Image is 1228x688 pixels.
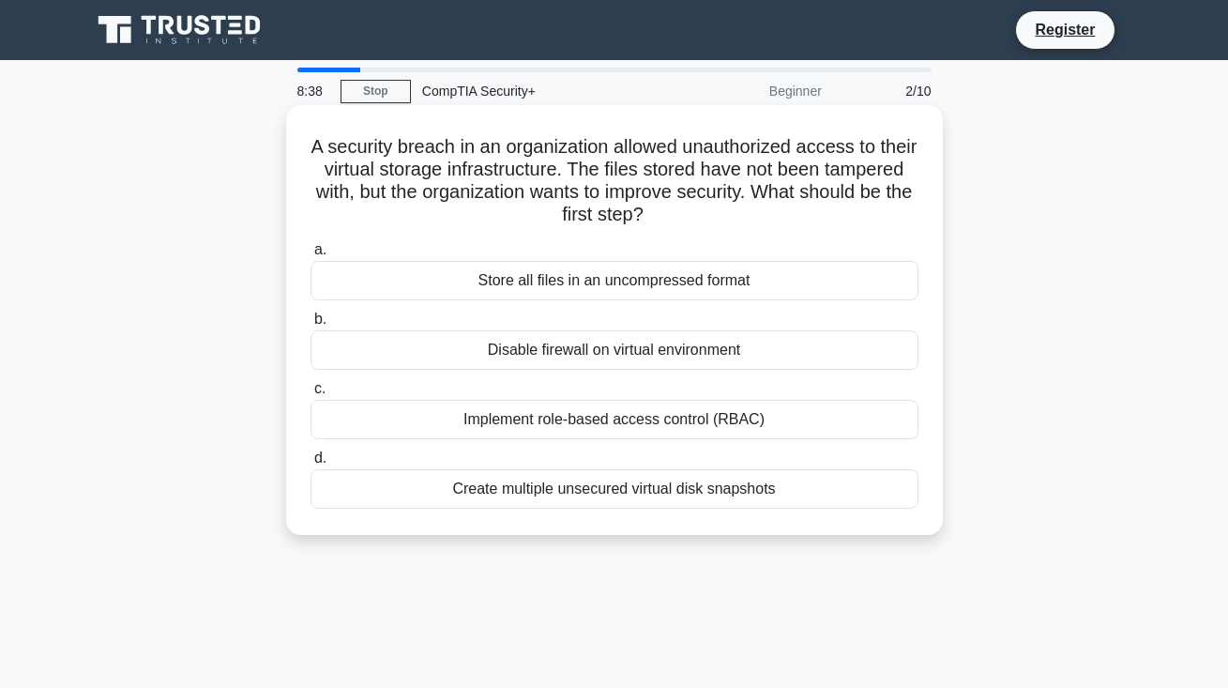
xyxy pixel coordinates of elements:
span: c. [314,380,326,396]
div: Create multiple unsecured virtual disk snapshots [311,469,918,509]
span: a. [314,241,326,257]
div: Store all files in an uncompressed format [311,261,918,300]
div: Disable firewall on virtual environment [311,330,918,370]
span: d. [314,450,326,466]
h5: A security breach in an organization allowed unauthorized access to their virtual storage infrast... [309,135,920,227]
div: 8:38 [286,72,341,110]
a: Register [1023,18,1106,41]
div: Beginner [669,72,833,110]
div: CompTIA Security+ [411,72,669,110]
span: b. [314,311,326,327]
div: 2/10 [833,72,943,110]
a: Stop [341,80,411,103]
div: Implement role-based access control (RBAC) [311,400,918,439]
